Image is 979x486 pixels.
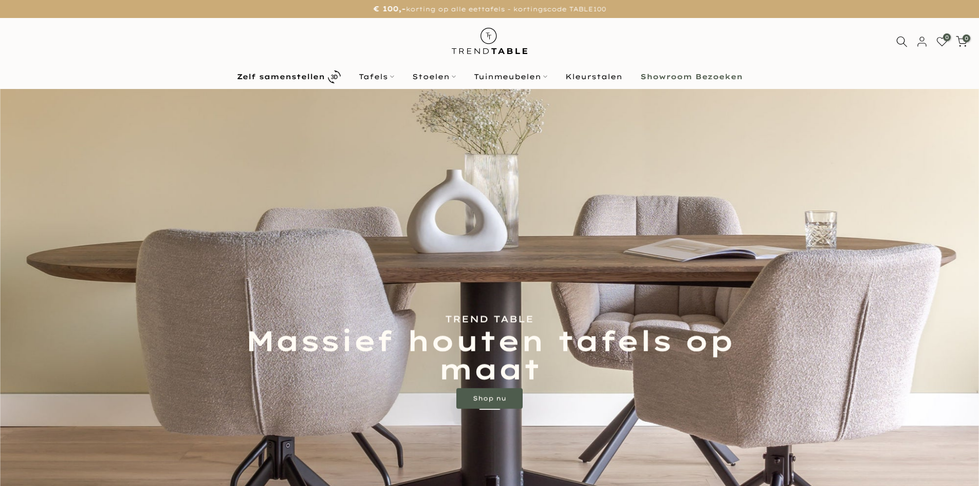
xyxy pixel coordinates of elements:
p: korting op alle eettafels - kortingscode TABLE100 [13,3,966,15]
b: Zelf samenstellen [237,73,325,80]
span: 0 [963,34,970,42]
a: Kleurstalen [556,70,631,83]
img: trend-table [445,18,534,64]
a: Zelf samenstellen [228,68,349,86]
a: Stoelen [403,70,465,83]
b: Showroom Bezoeken [640,73,743,80]
strong: € 100,- [373,4,405,13]
span: 0 [943,33,951,41]
a: Showroom Bezoeken [631,70,751,83]
a: 0 [956,36,967,47]
a: Shop nu [456,388,523,409]
a: 0 [936,36,948,47]
a: Tafels [349,70,403,83]
a: Tuinmeubelen [465,70,556,83]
